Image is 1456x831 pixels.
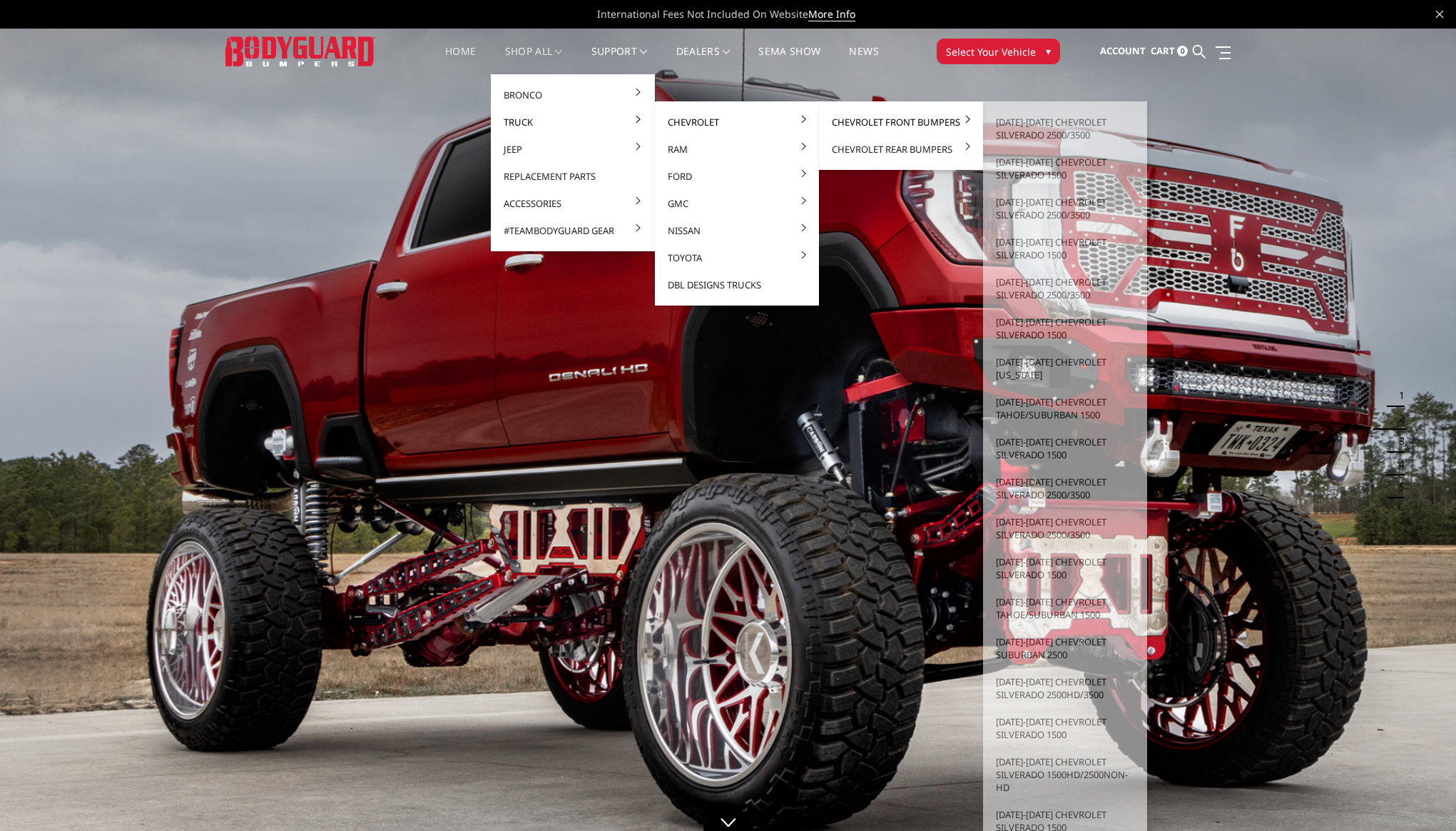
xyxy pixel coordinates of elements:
[445,46,476,74] a: Home
[989,628,1141,668] a: [DATE]-[DATE] Chevrolet Suburban 2500
[825,109,977,136] a: Chevrolet Front Bumpers
[989,308,1141,348] a: [DATE]-[DATE] Chevrolet Silverado 1500
[989,668,1141,708] a: [DATE]-[DATE] Chevrolet Silverado 2500HD/3500
[661,109,813,136] a: Chevrolet
[989,548,1141,588] a: [DATE]-[DATE] Chevrolet Silverado 1500
[591,46,648,74] a: Support
[808,7,855,21] a: More Info
[989,228,1141,268] a: [DATE]-[DATE] Chevrolet Silverado 1500
[937,39,1060,64] button: Select Your Vehicle
[1390,384,1405,407] button: 1 of 5
[1390,430,1405,453] button: 3 of 5
[1390,453,1405,475] button: 4 of 5
[661,271,813,298] a: DBL Designs Trucks
[989,468,1141,508] a: [DATE]-[DATE] Chevrolet Silverado 2500/3500
[989,268,1141,308] a: [DATE]-[DATE] Chevrolet Silverado 2500/3500
[661,190,813,217] a: GMC
[989,188,1141,228] a: [DATE]-[DATE] Chevrolet Silverado 2500/3500
[497,217,649,244] a: #TeamBodyguard Gear
[497,81,649,109] a: Bronco
[661,217,813,244] a: Nissan
[946,44,1036,59] span: Select Your Vehicle
[1151,44,1175,57] span: Cart
[989,588,1141,628] a: [DATE]-[DATE] Chevrolet Tahoe/Suburban 1500
[497,109,649,136] a: Truck
[661,136,813,163] a: Ram
[1046,44,1051,59] span: ▾
[661,163,813,190] a: Ford
[989,428,1141,468] a: [DATE]-[DATE] Chevrolet Silverado 1500
[989,388,1141,428] a: [DATE]-[DATE] Chevrolet Tahoe/Suburban 1500
[1100,32,1146,71] a: Account
[1390,407,1405,430] button: 2 of 5
[1151,32,1188,71] a: Cart 0
[758,46,820,74] a: SEMA Show
[989,708,1141,748] a: [DATE]-[DATE] Chevrolet Silverado 1500
[1100,44,1146,57] span: Account
[989,748,1141,801] a: [DATE]-[DATE] Chevrolet Silverado 1500HD/2500non-HD
[1390,475,1405,498] button: 5 of 5
[1177,46,1188,56] span: 0
[497,163,649,190] a: Replacement Parts
[497,190,649,217] a: Accessories
[703,806,753,831] a: Click to Down
[676,46,730,74] a: Dealers
[989,148,1141,188] a: [DATE]-[DATE] Chevrolet Silverado 1500
[1385,762,1456,831] iframe: Chat Widget
[661,244,813,271] a: Toyota
[225,36,375,66] img: BODYGUARD BUMPERS
[989,348,1141,388] a: [DATE]-[DATE] Chevrolet [US_STATE]
[849,46,878,74] a: News
[989,109,1141,148] a: [DATE]-[DATE] Chevrolet Silverado 2500/3500
[825,136,977,163] a: Chevrolet Rear Bumpers
[497,136,649,163] a: Jeep
[505,46,563,74] a: shop all
[989,508,1141,548] a: [DATE]-[DATE] Chevrolet Silverado 2500/3500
